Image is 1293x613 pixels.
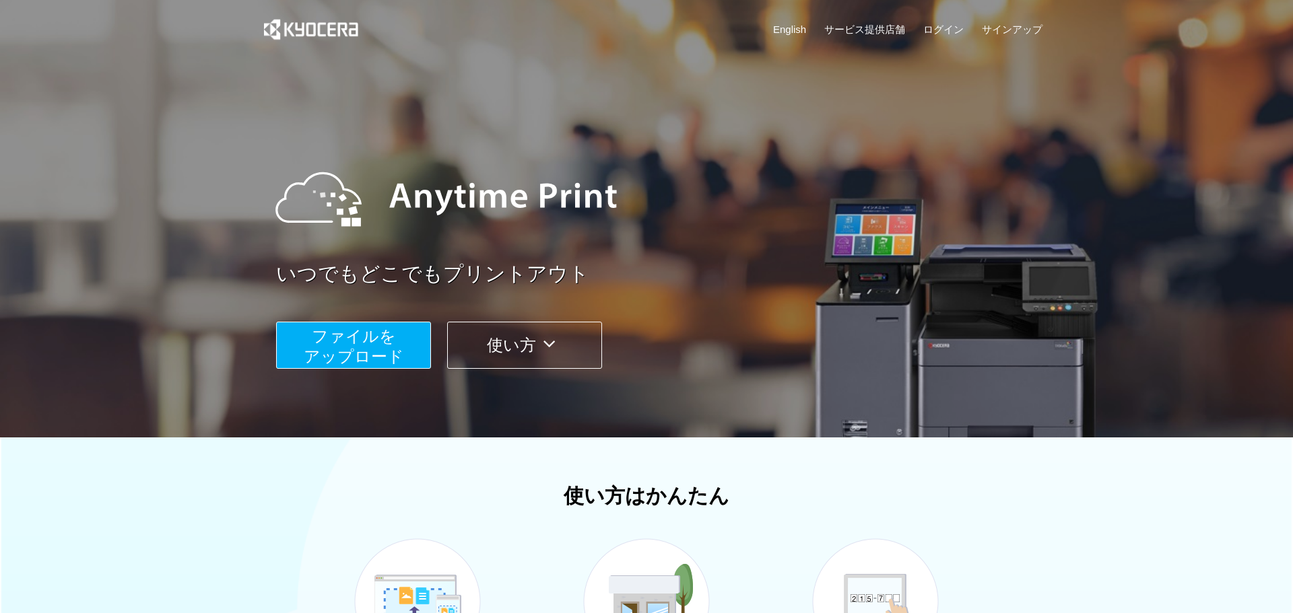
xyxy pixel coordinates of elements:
span: ファイルを ​​アップロード [304,327,404,365]
button: 使い方 [447,322,602,369]
a: ログイン [923,22,964,36]
button: ファイルを​​アップロード [276,322,431,369]
a: English [773,22,806,36]
a: いつでもどこでもプリントアウト [276,260,1051,289]
a: サービス提供店舗 [824,22,905,36]
a: サインアップ [982,22,1042,36]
